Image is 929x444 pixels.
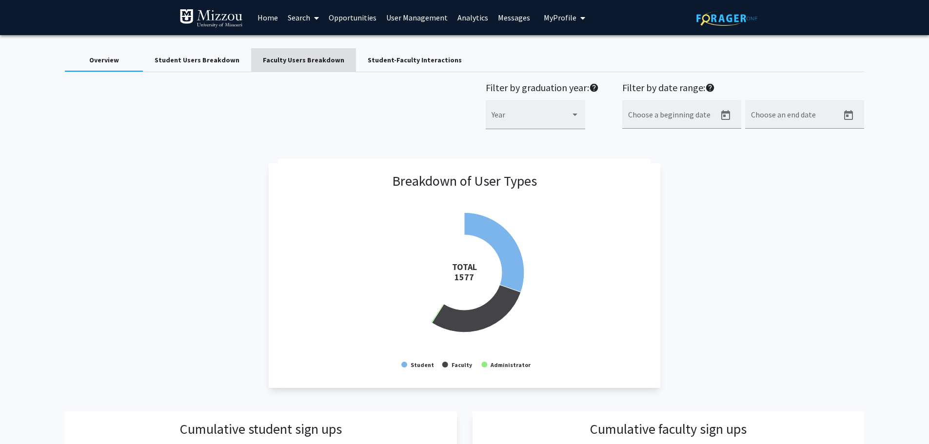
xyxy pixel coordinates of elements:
[392,173,537,190] h3: Breakdown of User Types
[452,361,473,368] text: Faculty
[544,13,576,22] span: My Profile
[324,0,381,35] a: Opportunities
[381,0,453,35] a: User Management
[368,55,462,65] div: Student-Faculty Interactions
[453,0,493,35] a: Analytics
[411,361,434,368] text: Student
[180,421,342,438] h3: Cumulative student sign ups
[155,55,239,65] div: Student Users Breakdown
[263,55,344,65] div: Faculty Users Breakdown
[705,82,715,94] mat-icon: help
[283,0,324,35] a: Search
[696,11,757,26] img: ForagerOne Logo
[253,0,283,35] a: Home
[622,82,864,96] h2: Filter by date range:
[839,106,858,125] button: Open calendar
[452,261,476,283] tspan: TOTAL 1577
[590,421,747,438] h3: Cumulative faculty sign ups
[589,82,599,94] mat-icon: help
[493,0,535,35] a: Messages
[486,82,599,96] h2: Filter by graduation year:
[179,9,243,28] img: University of Missouri Logo
[490,361,531,368] text: Administrator
[716,106,735,125] button: Open calendar
[89,55,119,65] div: Overview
